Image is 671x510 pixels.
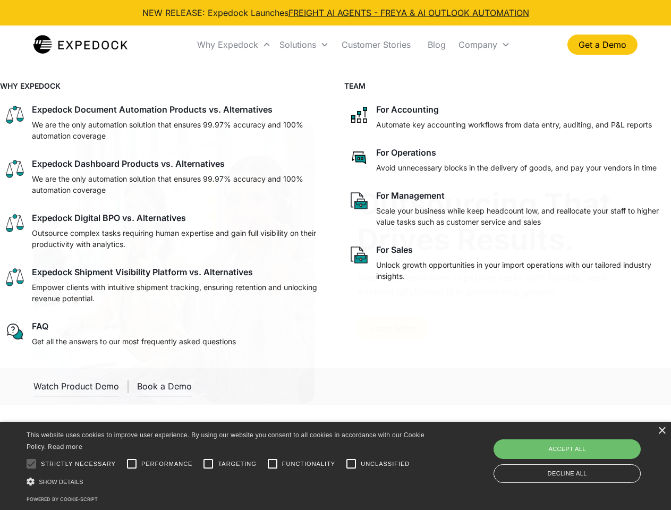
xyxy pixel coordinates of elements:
div: Why Expedock [197,39,258,50]
img: Expedock Logo [33,34,128,55]
span: Unclassified [361,460,410,469]
img: regular chat bubble icon [4,321,26,342]
p: Automate key accounting workflows from data entry, auditing, and P&L reports [376,119,652,130]
p: Get all the answers to our most frequently asked questions [32,336,236,347]
p: Avoid unnecessary blocks in the delivery of goods, and pay your vendors in time [376,162,657,173]
a: Powered by cookie-script [27,496,98,502]
span: Performance [141,460,193,469]
iframe: Chat Widget [494,395,671,510]
p: Empower clients with intuitive shipment tracking, ensuring retention and unlocking revenue potent... [32,282,323,304]
div: Expedock Shipment Visibility Platform vs. Alternatives [32,267,253,277]
div: Book a Demo [137,381,192,392]
img: scale icon [4,104,26,125]
div: Why Expedock [193,27,275,63]
a: FREIGHT AI AGENTS - FREYA & AI OUTLOOK AUTOMATION [288,7,529,18]
div: For Sales [376,244,413,255]
div: Show details [27,476,428,487]
a: Blog [419,27,454,63]
a: Read more [48,443,82,450]
div: Solutions [279,39,316,50]
img: network like icon [349,104,370,125]
div: FAQ [32,321,48,331]
div: Expedock Digital BPO vs. Alternatives [32,212,186,223]
p: We are the only automation solution that ensures 99.97% accuracy and 100% automation coverage [32,173,323,195]
img: scale icon [4,267,26,288]
p: Outsource complex tasks requiring human expertise and gain full visibility on their productivity ... [32,227,323,250]
div: For Operations [376,147,436,158]
span: This website uses cookies to improve user experience. By using our website you consent to all coo... [27,431,424,451]
img: rectangular chat bubble icon [349,147,370,168]
img: paper and bag icon [349,244,370,266]
p: Scale your business while keep headcount low, and reallocate your staff to higher value tasks suc... [376,205,667,227]
p: We are the only automation solution that ensures 99.97% accuracy and 100% automation coverage [32,119,323,141]
div: For Accounting [376,104,439,115]
div: Company [454,27,514,63]
div: Expedock Dashboard Products vs. Alternatives [32,158,225,169]
span: Functionality [282,460,335,469]
a: Customer Stories [333,27,419,63]
a: Book a Demo [137,377,192,396]
span: Show details [39,479,83,485]
a: Get a Demo [567,35,638,55]
img: scale icon [4,158,26,180]
img: scale icon [4,212,26,234]
div: NEW RELEASE: Expedock Launches [142,6,529,19]
span: Targeting [218,460,256,469]
a: open lightbox [33,377,119,396]
img: paper and bag icon [349,190,370,211]
a: home [33,34,128,55]
div: Expedock Document Automation Products vs. Alternatives [32,104,273,115]
div: Solutions [275,27,333,63]
span: Strictly necessary [41,460,116,469]
div: For Management [376,190,445,201]
p: Unlock growth opportunities in your import operations with our tailored industry insights. [376,259,667,282]
div: Company [458,39,497,50]
div: Watch Product Demo [33,381,119,392]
